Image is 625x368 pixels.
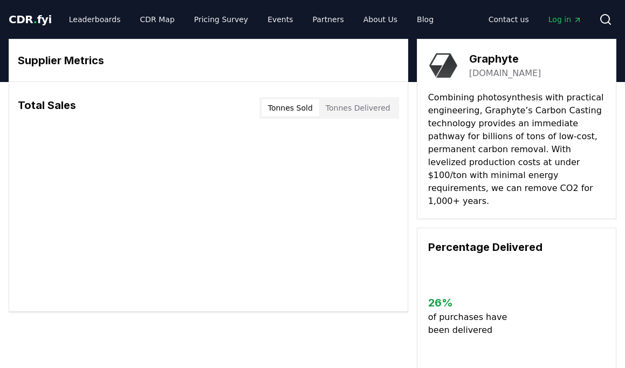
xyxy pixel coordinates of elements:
h3: Total Sales [18,97,76,119]
a: Log in [540,10,590,29]
a: About Us [355,10,406,29]
a: Pricing Survey [186,10,257,29]
h3: Supplier Metrics [18,52,399,69]
h3: 26 % [428,295,509,311]
p: of purchases have been delivered [428,311,509,337]
a: Contact us [480,10,538,29]
a: CDR Map [132,10,183,29]
button: Tonnes Sold [262,99,319,117]
button: Tonnes Delivered [319,99,397,117]
span: . [33,13,37,26]
img: Graphyte-logo [428,50,458,80]
a: Events [259,10,301,29]
span: Log in [548,14,582,25]
h3: Percentage Delivered [428,239,605,255]
nav: Main [60,10,442,29]
a: Leaderboards [60,10,129,29]
span: CDR fyi [9,13,52,26]
a: Blog [408,10,442,29]
a: [DOMAIN_NAME] [469,67,541,80]
a: CDR.fyi [9,12,52,27]
p: Combining photosynthesis with practical engineering, Graphyte’s Carbon Casting technology provide... [428,91,605,208]
h3: Graphyte [469,51,541,67]
a: Partners [304,10,353,29]
nav: Main [480,10,590,29]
